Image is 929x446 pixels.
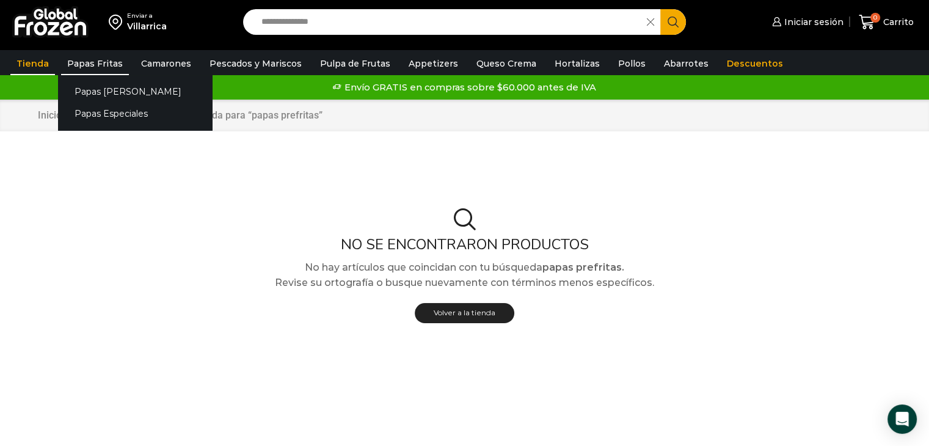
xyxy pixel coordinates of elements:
div: Villarrica [127,20,167,32]
img: address-field-icon.svg [109,12,127,32]
a: Abarrotes [658,52,715,75]
strong: papas prefritas. [542,261,624,273]
a: Iniciar sesión [769,10,843,34]
button: Search button [660,9,686,35]
span: Iniciar sesión [781,16,843,28]
p: No hay artículos que coincidan con tu búsqueda Revise su ortografía o busque nuevamente con térmi... [28,260,902,291]
a: Tienda [10,52,55,75]
a: Pescados y Mariscos [203,52,308,75]
a: Pollos [612,52,652,75]
a: Inicio [37,109,62,123]
span: Volver a la tienda [434,308,495,317]
a: Volver a la tienda [415,303,514,323]
a: Papas [PERSON_NAME] [58,80,212,103]
h2: No se encontraron productos [28,236,902,254]
a: 0 Carrito [856,8,917,37]
a: Hortalizas [548,52,606,75]
a: Camarones [135,52,197,75]
a: Papas Fritas [61,52,129,75]
a: Descuentos [721,52,789,75]
a: Queso Crema [470,52,542,75]
span: Carrito [880,16,914,28]
a: Papas Especiales [58,103,212,125]
div: Enviar a [127,12,167,20]
nav: Breadcrumb [37,109,322,123]
a: Appetizers [403,52,464,75]
a: Pulpa de Frutas [314,52,396,75]
div: Open Intercom Messenger [887,404,917,434]
h1: Resultados de búsqueda para “papas prefritas” [115,109,322,121]
span: 0 [870,13,880,23]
